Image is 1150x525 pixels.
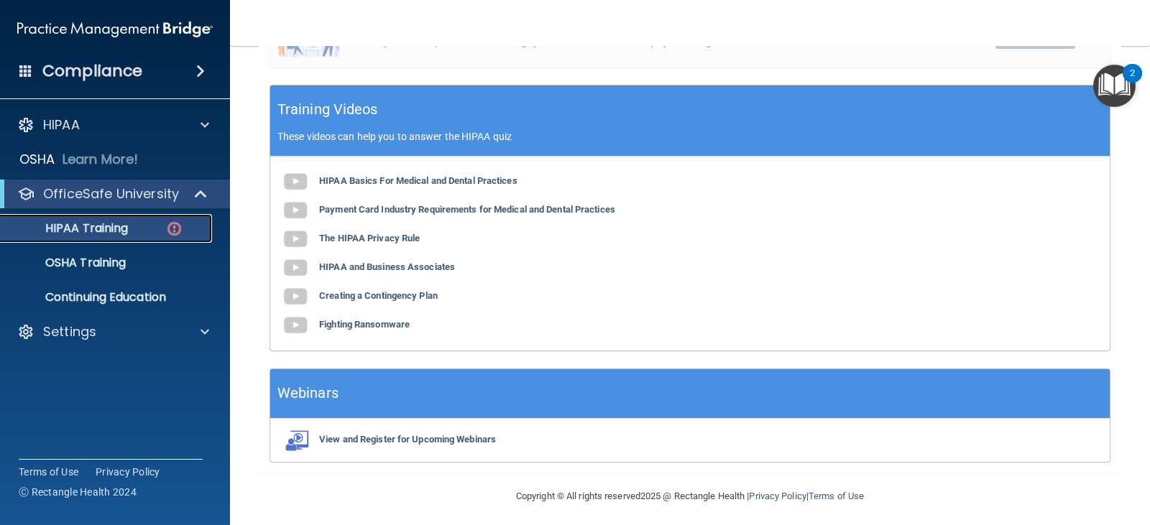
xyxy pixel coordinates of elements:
[281,311,310,340] img: gray_youtube_icon.38fcd6cc.png
[749,491,806,501] a: Privacy Policy
[319,233,420,243] b: The HIPAA Privacy Rule
[17,15,213,44] img: PMB logo
[165,220,183,238] img: danger-circle.6113f641.png
[281,167,310,196] img: gray_youtube_icon.38fcd6cc.png
[281,225,310,254] img: gray_youtube_icon.38fcd6cc.png
[17,185,208,203] a: OfficeSafe University
[17,323,209,340] a: Settings
[319,261,455,272] b: HIPAA and Business Associates
[319,175,517,186] b: HIPAA Basics For Medical and Dental Practices
[19,465,78,479] a: Terms of Use
[428,473,952,519] div: Copyright © All rights reserved 2025 @ Rectangle Health | |
[19,485,137,499] span: Ⓒ Rectangle Health 2024
[96,465,160,479] a: Privacy Policy
[319,319,410,330] b: Fighting Ransomware
[281,254,310,282] img: gray_youtube_icon.38fcd6cc.png
[9,290,206,305] p: Continuing Education
[277,381,339,406] h5: Webinars
[9,256,126,270] p: OSHA Training
[277,97,378,122] h5: Training Videos
[281,196,310,225] img: gray_youtube_icon.38fcd6cc.png
[43,116,80,134] p: HIPAA
[43,323,96,340] p: Settings
[319,290,438,301] b: Creating a Contingency Plan
[281,429,310,451] img: webinarIcon.c7ebbf15.png
[319,204,615,215] b: Payment Card Industry Requirements for Medical and Dental Practices
[42,61,142,81] h4: Compliance
[17,116,209,134] a: HIPAA
[809,491,864,501] a: Terms of Use
[19,151,55,168] p: OSHA
[277,131,1103,142] p: These videos can help you to answer the HIPAA quiz
[1130,73,1135,92] div: 2
[63,151,139,168] p: Learn More!
[319,434,496,445] b: View and Register for Upcoming Webinars
[9,221,128,236] p: HIPAA Training
[1093,65,1136,107] button: Open Resource Center, 2 new notifications
[43,185,179,203] p: OfficeSafe University
[281,282,310,311] img: gray_youtube_icon.38fcd6cc.png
